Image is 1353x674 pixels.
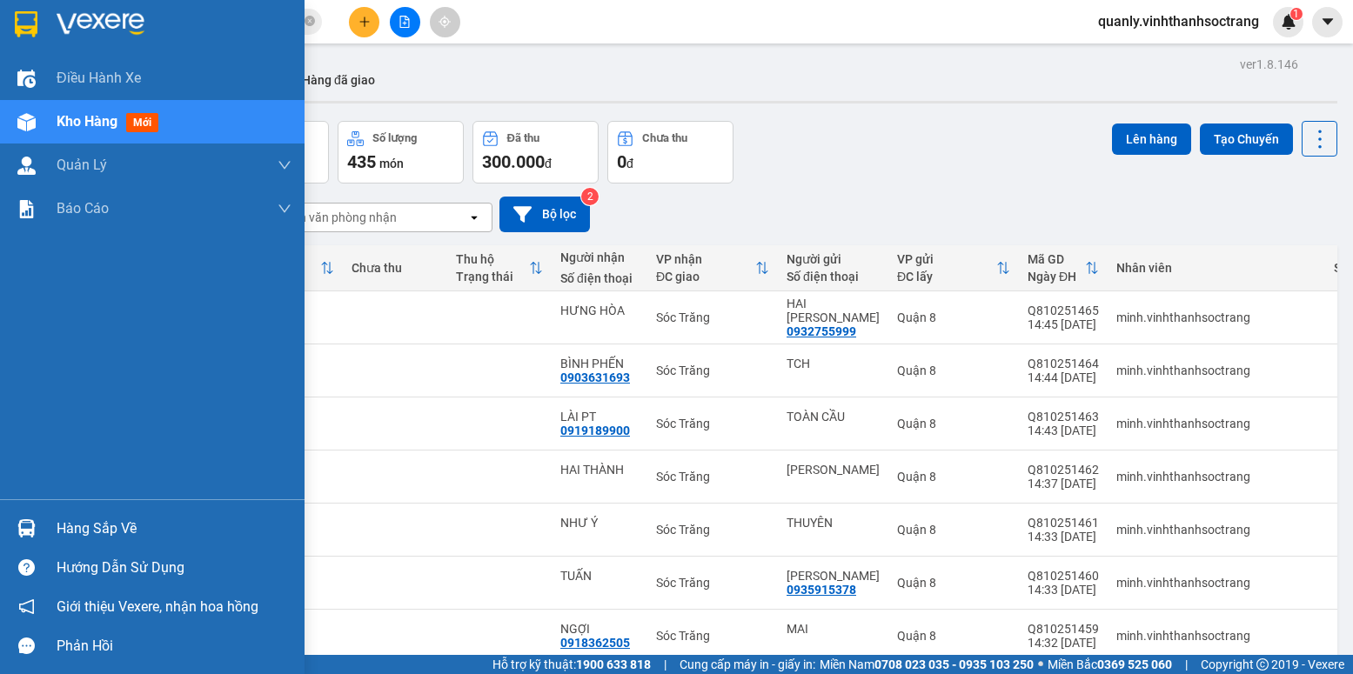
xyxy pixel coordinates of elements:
[499,197,590,232] button: Bộ lọc
[897,310,1010,324] div: Quận 8
[507,132,539,144] div: Đã thu
[787,569,880,583] div: SANG VỎ
[680,655,815,674] span: Cung cấp máy in - giấy in:
[15,11,37,37] img: logo-vxr
[560,569,639,583] div: TUẤN
[379,157,404,170] span: món
[897,364,1010,377] div: Quận 8
[626,157,633,170] span: đ
[305,16,315,26] span: close-circle
[1019,245,1108,291] th: Toggle SortBy
[57,555,291,581] div: Hướng dẫn sử dụng
[1084,10,1273,32] span: quanly.vinhthanhsoctrang
[17,200,36,218] img: solution-icon
[787,583,856,597] div: 0935915378
[347,151,376,172] span: 435
[656,523,769,537] div: Sóc Trăng
[560,271,639,285] div: Số điện thoại
[787,357,880,370] div: TCH
[358,16,371,28] span: plus
[1028,270,1085,284] div: Ngày ĐH
[560,463,639,477] div: HAI THÀNH
[1028,583,1099,597] div: 14:33 [DATE]
[17,70,36,88] img: warehouse-icon
[288,59,389,101] button: Hàng đã giao
[18,559,35,576] span: question-circle
[897,417,1010,430] div: Quận 8
[1293,8,1299,20] span: 1
[456,252,529,266] div: Thu hộ
[57,67,141,89] span: Điều hành xe
[787,252,880,266] div: Người gửi
[1281,14,1296,30] img: icon-new-feature
[1028,357,1099,370] div: Q810251464
[430,7,460,37] button: aim
[1028,410,1099,424] div: Q810251463
[1116,261,1316,275] div: Nhân viên
[787,297,880,324] div: HAI BÀ TRƯNG
[647,245,778,291] th: Toggle SortBy
[787,270,880,284] div: Số điện thoại
[456,270,529,284] div: Trạng thái
[57,516,291,542] div: Hàng sắp về
[1028,463,1099,477] div: Q810251462
[1028,304,1099,317] div: Q810251465
[787,324,856,338] div: 0932755999
[57,197,109,219] span: Báo cáo
[1028,516,1099,530] div: Q810251461
[656,310,769,324] div: Sóc Trăng
[278,209,397,226] div: Chọn văn phòng nhận
[787,410,880,424] div: TOÀN CẦU
[57,154,107,176] span: Quản Lý
[1028,636,1099,650] div: 14:32 [DATE]
[897,270,996,284] div: ĐC lấy
[560,622,639,636] div: NGỢI
[560,410,639,424] div: LÀI PT
[492,655,651,674] span: Hỗ trợ kỹ thuật:
[560,424,630,437] div: 0919189900
[57,113,117,130] span: Kho hàng
[17,519,36,537] img: warehouse-icon
[1028,317,1099,331] div: 14:45 [DATE]
[897,523,1010,537] div: Quận 8
[1028,530,1099,544] div: 14:33 [DATE]
[126,113,158,132] span: mới
[607,121,733,184] button: Chưa thu0đ
[560,250,639,264] div: Người nhận
[1116,310,1316,324] div: minh.vinhthanhsoctrang
[1028,622,1099,636] div: Q810251459
[1028,252,1085,266] div: Mã GD
[787,622,880,636] div: MAI
[1200,123,1293,155] button: Tạo Chuyến
[560,357,639,370] div: BÌNH PHẾN
[349,7,379,37] button: plus
[656,576,769,590] div: Sóc Trăng
[656,252,755,266] div: VP nhận
[372,132,417,144] div: Số lượng
[897,470,1010,484] div: Quận 8
[787,463,880,477] div: NGỌC PHÁT
[1320,14,1336,30] span: caret-down
[57,633,291,659] div: Phản hồi
[1185,655,1188,674] span: |
[787,516,880,530] div: THUYÊN
[447,245,552,291] th: Toggle SortBy
[642,132,687,144] div: Chưa thu
[560,516,639,530] div: NHƯ Ý
[664,655,666,674] span: |
[399,16,411,28] span: file-add
[897,629,1010,643] div: Quận 8
[1116,523,1316,537] div: minh.vinhthanhsoctrang
[482,151,545,172] span: 300.000
[278,158,291,172] span: down
[1116,629,1316,643] div: minh.vinhthanhsoctrang
[1116,417,1316,430] div: minh.vinhthanhsoctrang
[57,596,258,617] span: Giới thiệu Vexere, nhận hoa hồng
[560,304,639,317] div: HƯNG HÒA
[1048,655,1172,674] span: Miền Bắc
[617,151,626,172] span: 0
[390,7,420,37] button: file-add
[1097,657,1172,671] strong: 0369 525 060
[17,113,36,131] img: warehouse-icon
[1290,8,1303,20] sup: 1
